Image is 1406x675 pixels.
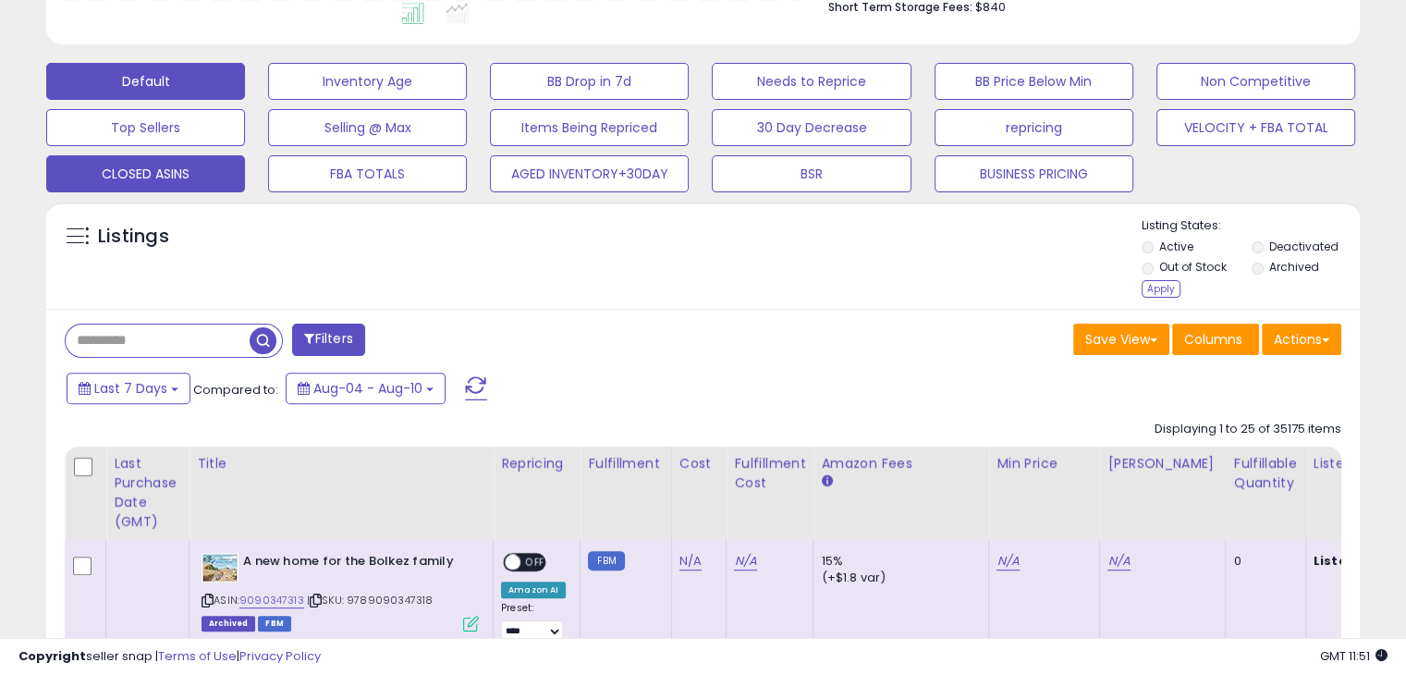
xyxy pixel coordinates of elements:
[1268,239,1338,254] label: Deactivated
[501,582,566,598] div: Amazon AI
[520,555,550,571] span: OFF
[46,155,245,192] button: CLOSED ASINS
[490,155,689,192] button: AGED INVENTORY+30DAY
[1184,330,1242,349] span: Columns
[1107,454,1217,473] div: [PERSON_NAME]
[202,553,479,630] div: ASIN:
[821,570,974,586] div: (+$1.8 var)
[490,109,689,146] button: Items Being Repriced
[996,552,1019,571] a: N/A
[712,109,911,146] button: 30 Day Decrease
[712,63,911,100] button: Needs to Reprice
[734,454,805,493] div: Fulfillment Cost
[307,593,433,607] span: | SKU: 9789090347318
[158,647,237,665] a: Terms of Use
[258,616,291,632] span: FBM
[996,454,1092,473] div: Min Price
[46,109,245,146] button: Top Sellers
[821,473,832,490] small: Amazon Fees.
[501,602,566,644] div: Preset:
[1314,552,1398,570] b: Listed Price:
[1172,324,1259,355] button: Columns
[268,109,467,146] button: Selling @ Max
[286,373,446,404] button: Aug-04 - Aug-10
[268,155,467,192] button: FBA TOTALS
[313,379,422,398] span: Aug-04 - Aug-10
[1142,280,1180,298] div: Apply
[239,593,304,608] a: 9090347313
[588,454,663,473] div: Fulfillment
[268,63,467,100] button: Inventory Age
[490,63,689,100] button: BB Drop in 7d
[679,454,719,473] div: Cost
[292,324,364,356] button: Filters
[821,553,974,570] div: 15%
[1107,552,1130,571] a: N/A
[1073,324,1169,355] button: Save View
[1156,63,1355,100] button: Non Competitive
[821,454,981,473] div: Amazon Fees
[935,63,1133,100] button: BB Price Below Min
[18,647,86,665] strong: Copyright
[67,373,190,404] button: Last 7 Days
[935,109,1133,146] button: repricing
[1268,259,1318,275] label: Archived
[1159,239,1193,254] label: Active
[202,553,238,583] img: 51yaES5zHvS._SL40_.jpg
[734,552,756,571] a: N/A
[18,648,321,666] div: seller snap | |
[193,381,278,399] span: Compared to:
[588,551,624,571] small: FBM
[1262,324,1341,355] button: Actions
[712,155,911,192] button: BSR
[46,63,245,100] button: Default
[1159,259,1227,275] label: Out of Stock
[239,647,321,665] a: Privacy Policy
[501,454,572,473] div: Repricing
[1156,109,1355,146] button: VELOCITY + FBA TOTAL
[1155,421,1341,438] div: Displaying 1 to 25 of 35175 items
[114,454,181,532] div: Last Purchase Date (GMT)
[1233,553,1290,570] div: 0
[243,553,468,575] b: A new home for the Bolkez family
[98,224,169,250] h5: Listings
[1142,217,1360,235] p: Listing States:
[679,552,702,571] a: N/A
[1320,647,1388,665] span: 2025-08-18 11:51 GMT
[202,616,255,632] span: Listings that have been deleted from Seller Central
[935,155,1133,192] button: BUSINESS PRICING
[197,454,485,473] div: Title
[94,379,167,398] span: Last 7 Days
[1233,454,1297,493] div: Fulfillable Quantity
